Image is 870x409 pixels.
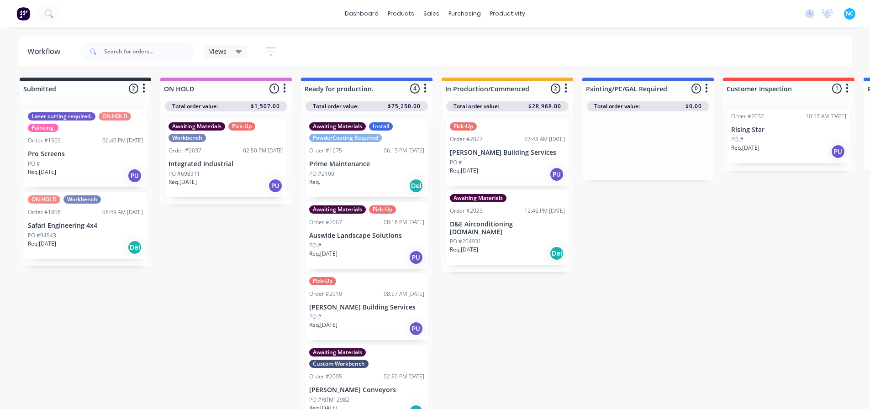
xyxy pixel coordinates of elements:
[127,168,142,183] div: PU
[169,160,284,168] p: Integrated Industrial
[28,136,61,145] div: Order #1569
[409,250,423,265] div: PU
[127,240,142,255] div: Del
[384,147,424,155] div: 06:13 PM [DATE]
[309,348,366,357] div: Awaiting Materials
[846,10,854,18] span: NC
[309,147,342,155] div: Order #1675
[309,290,342,298] div: Order #2010
[309,372,342,381] div: Order #2005
[16,7,30,21] img: Factory
[309,218,342,226] div: Order #2007
[453,102,499,110] span: Total order value:
[28,240,56,248] p: Req. [DATE]
[102,136,143,145] div: 06:40 PM [DATE]
[309,205,366,214] div: Awaiting Materials
[340,7,383,21] a: dashboard
[169,178,197,186] p: Req. [DATE]
[309,396,349,404] p: PO #RITM12982
[549,167,564,182] div: PU
[384,290,424,298] div: 08:57 AM [DATE]
[102,208,143,216] div: 08:49 AM [DATE]
[28,231,56,240] p: PO #94543
[28,168,56,176] p: Req. [DATE]
[28,124,58,132] div: Painting.
[63,195,101,204] div: Workbench
[169,134,206,142] div: Workbench
[409,178,423,193] div: Del
[309,134,382,142] div: PowderCoating Required
[450,246,478,254] p: Req. [DATE]
[446,119,569,186] div: Pick-UpOrder #202707:48 AM [DATE][PERSON_NAME] Building ServicesPO #Req.[DATE]PU
[731,112,764,121] div: Order #2032
[24,192,147,259] div: ON HOLDWorkbenchOrder #180608:49 AM [DATE]Safari Engineering 4x4PO #94543Req.[DATE]Del
[28,208,61,216] div: Order #1806
[309,178,320,186] p: Req.
[524,207,565,215] div: 12:46 PM [DATE]
[450,237,481,246] p: PO #204931
[485,7,530,21] div: productivity
[306,202,428,269] div: Awaiting MaterialsPick-UpOrder #200708:16 PM [DATE]Auswide Landscape SolutionsPO #Req.[DATE]PU
[409,321,423,336] div: PU
[243,147,284,155] div: 02:50 PM [DATE]
[383,7,419,21] div: products
[731,144,759,152] p: Req. [DATE]
[309,232,424,240] p: Auswide Landscape Solutions
[450,194,506,202] div: Awaiting Materials
[28,112,95,121] div: Laser cutting required.
[24,109,147,187] div: Laser cutting required.ON HOLDPainting.Order #156906:40 PM [DATE]Pro ScreensPO #Req.[DATE]PU
[450,135,483,143] div: Order #2027
[369,205,396,214] div: Pick-Up
[450,122,477,131] div: Pick-Up
[28,160,40,168] p: PO #
[450,207,483,215] div: Order #2023
[309,321,337,329] p: Req. [DATE]
[728,109,850,163] div: Order #203210:57 AM [DATE]Rising StarPO #Req.[DATE]PU
[309,360,369,368] div: Custom Workbench
[309,313,322,321] p: PO #
[450,167,478,175] p: Req. [DATE]
[28,150,143,158] p: Pro Screens
[309,122,366,131] div: Awaiting Materials
[450,158,462,167] p: PO #
[450,149,565,157] p: [PERSON_NAME] Building Services
[731,136,743,144] p: PO #
[169,122,225,131] div: Awaiting Materials
[209,47,227,56] span: Views
[309,241,322,250] p: PO #
[172,102,218,110] span: Total order value:
[104,42,195,61] input: Search for orders...
[731,126,846,134] p: Rising Star
[831,144,845,159] div: PU
[369,122,393,131] div: Install
[388,102,421,110] span: $75,250.00
[384,218,424,226] div: 08:16 PM [DATE]
[169,170,200,178] p: PO #698311
[685,102,702,110] span: $0.00
[549,246,564,261] div: Del
[309,250,337,258] p: Req. [DATE]
[309,386,424,394] p: [PERSON_NAME] Conveyors
[28,195,60,204] div: ON HOLD
[165,119,287,197] div: Awaiting MaterialsPick-UpWorkbenchOrder #203702:50 PM [DATE]Integrated IndustrialPO #698311Req.[D...
[384,372,424,381] div: 02:50 PM [DATE]
[309,170,334,178] p: PO #2109
[806,112,846,121] div: 10:57 AM [DATE]
[99,112,131,121] div: ON HOLD
[306,273,428,341] div: Pick-UpOrder #201008:57 AM [DATE][PERSON_NAME] Building ServicesPO #Req.[DATE]PU
[27,46,65,57] div: Workflow
[313,102,359,110] span: Total order value:
[450,220,565,236] p: D&E Airconditioning [DOMAIN_NAME]
[528,102,561,110] span: $28,968.00
[419,7,444,21] div: sales
[306,119,428,197] div: Awaiting MaterialsInstallPowderCoating RequiredOrder #167506:13 PM [DATE]Prime MaintenancePO #210...
[524,135,565,143] div: 07:48 AM [DATE]
[309,277,336,285] div: Pick-Up
[251,102,280,110] span: $1,507.00
[446,190,569,265] div: Awaiting MaterialsOrder #202312:46 PM [DATE]D&E Airconditioning [DOMAIN_NAME]PO #204931Req.[DATE]Del
[594,102,640,110] span: Total order value:
[309,304,424,311] p: [PERSON_NAME] Building Services
[309,160,424,168] p: Prime Maintenance
[268,178,283,193] div: PU
[28,222,143,230] p: Safari Engineering 4x4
